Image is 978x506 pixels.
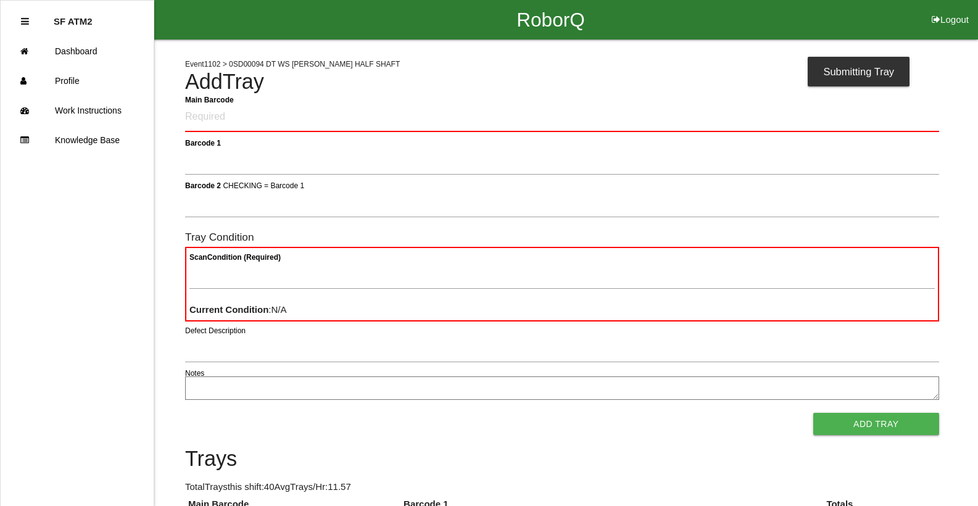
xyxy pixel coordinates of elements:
label: Defect Description [185,325,246,336]
div: Close [21,7,29,36]
a: Dashboard [1,36,154,66]
span: Event 1102 > 0SD00094 DT WS [PERSON_NAME] HALF SHAFT [185,60,400,68]
b: Main Barcode [185,95,234,104]
b: Scan Condition (Required) [189,253,281,262]
span: : N/A [189,304,287,315]
h6: Tray Condition [185,231,939,243]
a: Knowledge Base [1,125,154,155]
h4: Trays [185,447,939,471]
a: Work Instructions [1,96,154,125]
b: Barcode 2 [185,181,221,189]
input: Required [185,103,939,132]
label: Notes [185,368,204,379]
div: Submitting Tray [808,57,910,86]
p: Total Trays this shift: 40 Avg Trays /Hr: 11.57 [185,480,939,494]
p: SF ATM2 [54,7,93,27]
button: Add Tray [813,413,939,435]
span: CHECKING = Barcode 1 [223,181,304,189]
a: Profile [1,66,154,96]
b: Barcode 1 [185,138,221,147]
b: Current Condition [189,304,268,315]
h4: Add Tray [185,70,939,94]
